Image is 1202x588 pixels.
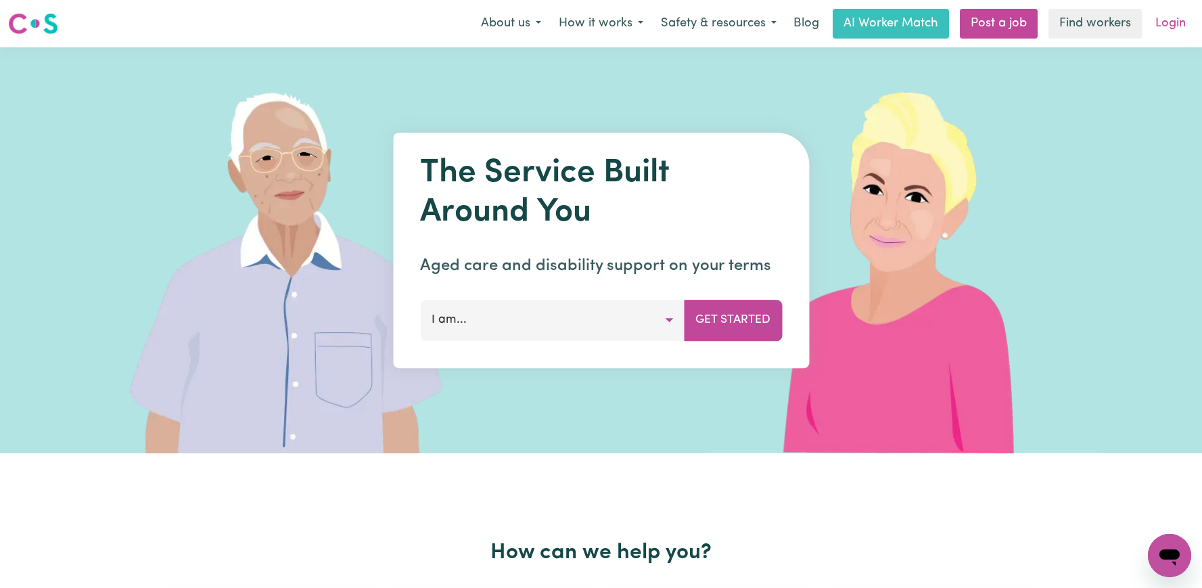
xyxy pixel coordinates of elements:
[8,8,58,39] a: Careseekers logo
[8,12,58,36] img: Careseekers logo
[833,9,949,39] a: AI Worker Match
[1147,9,1194,39] a: Login
[960,9,1038,39] a: Post a job
[420,300,685,340] button: I am...
[785,9,827,39] a: Blog
[652,9,785,38] button: Safety & resources
[550,9,652,38] button: How it works
[1148,534,1191,577] iframe: Button to launch messaging window
[420,154,782,232] h1: The Service Built Around You
[472,9,550,38] button: About us
[163,540,1040,566] h2: How can we help you?
[1048,9,1142,39] a: Find workers
[420,254,782,278] p: Aged care and disability support on your terms
[684,300,782,340] button: Get Started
